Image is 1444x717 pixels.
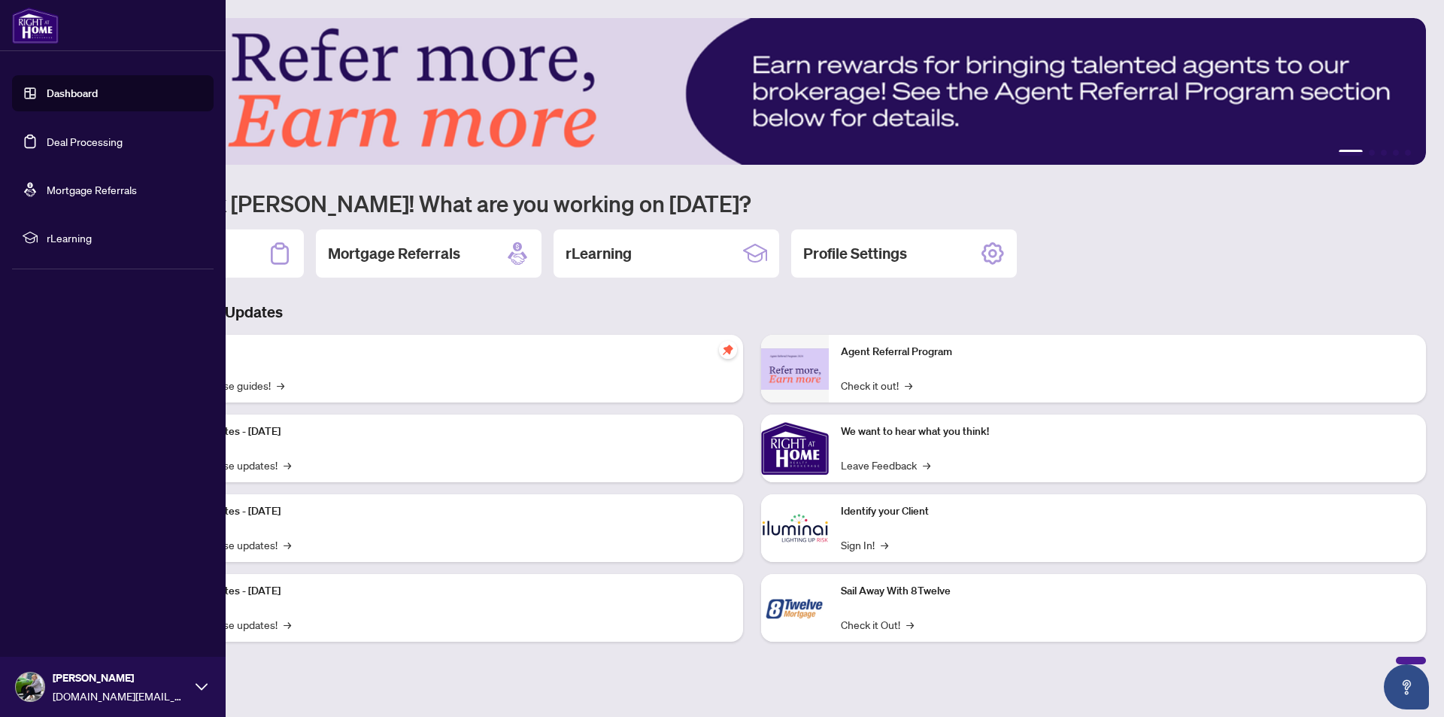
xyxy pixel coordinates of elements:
span: → [284,616,291,633]
span: → [906,616,914,633]
h3: Brokerage & Industry Updates [78,302,1426,323]
p: We want to hear what you think! [841,424,1414,440]
h2: rLearning [566,243,632,264]
img: Profile Icon [16,673,44,701]
span: → [923,457,930,473]
img: Agent Referral Program [761,348,829,390]
p: Platform Updates - [DATE] [158,424,731,440]
a: Mortgage Referrals [47,183,137,196]
img: logo [12,8,59,44]
span: → [905,377,912,393]
span: [DOMAIN_NAME][EMAIL_ADDRESS][DOMAIN_NAME] [53,688,188,704]
a: Check it Out!→ [841,616,914,633]
a: Sign In!→ [841,536,888,553]
a: Deal Processing [47,135,123,148]
img: Slide 0 [78,18,1426,165]
span: [PERSON_NAME] [53,670,188,686]
a: Leave Feedback→ [841,457,930,473]
button: Open asap [1384,664,1429,709]
img: We want to hear what you think! [761,415,829,482]
img: Sail Away With 8Twelve [761,574,829,642]
span: → [277,377,284,393]
p: Identify your Client [841,503,1414,520]
button: 3 [1381,150,1387,156]
p: Self-Help [158,344,731,360]
h1: Welcome back [PERSON_NAME]! What are you working on [DATE]? [78,189,1426,217]
span: → [284,457,291,473]
button: 4 [1393,150,1399,156]
p: Platform Updates - [DATE] [158,583,731,600]
button: 2 [1369,150,1375,156]
h2: Profile Settings [803,243,907,264]
p: Sail Away With 8Twelve [841,583,1414,600]
span: pushpin [719,341,737,359]
a: Dashboard [47,87,98,100]
img: Identify your Client [761,494,829,562]
a: Check it out!→ [841,377,912,393]
h2: Mortgage Referrals [328,243,460,264]
span: rLearning [47,229,203,246]
button: 5 [1405,150,1411,156]
button: 1 [1339,150,1363,156]
span: → [881,536,888,553]
p: Agent Referral Program [841,344,1414,360]
span: → [284,536,291,553]
p: Platform Updates - [DATE] [158,503,731,520]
